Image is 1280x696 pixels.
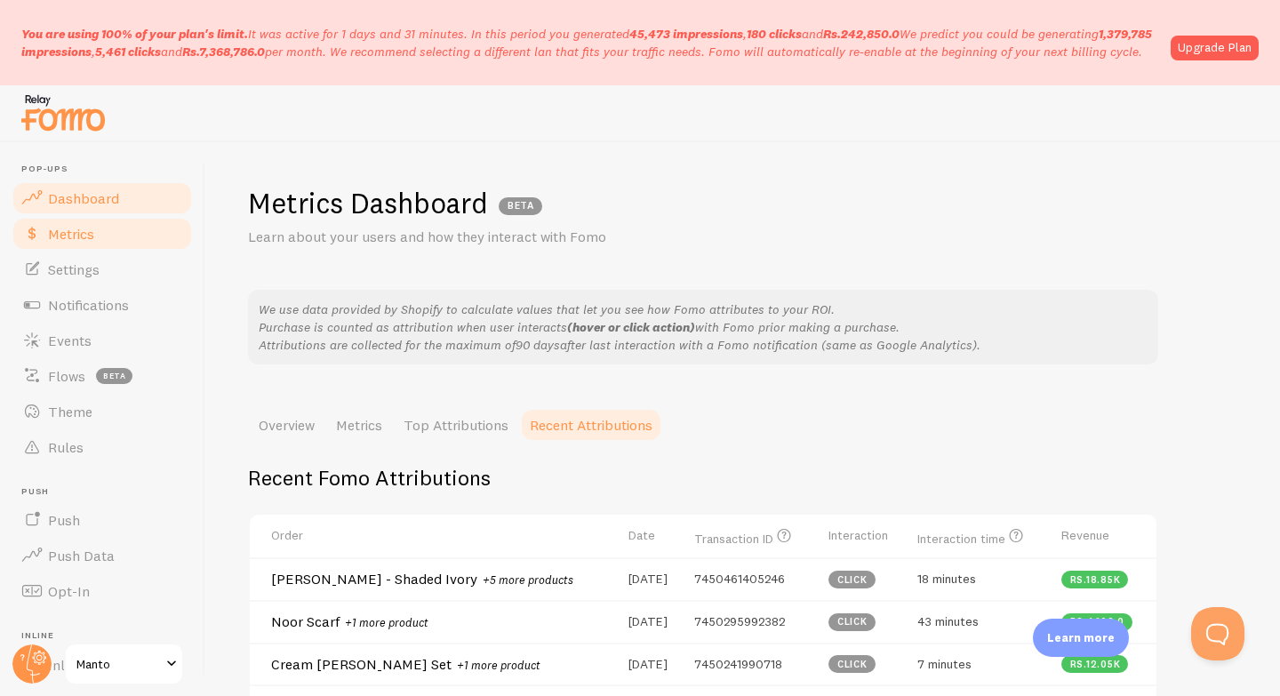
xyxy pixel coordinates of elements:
[11,502,194,538] a: Push
[11,429,194,465] a: Rules
[325,407,393,443] a: Metrics
[76,653,161,675] span: Manto
[747,26,802,42] b: 180 clicks
[694,571,785,587] span: 7450461405246
[48,582,90,600] span: Opt-In
[64,643,184,685] a: Manto
[907,515,1051,558] th: Interaction time
[1051,515,1156,558] th: Revenue
[11,252,194,287] a: Settings
[11,323,194,358] a: Events
[694,613,785,629] span: 7450295992382
[11,287,194,323] a: Notifications
[818,515,907,558] th: Interaction
[21,486,194,498] span: Push
[823,26,900,42] b: Rs.242,850.0
[837,575,868,585] span: click
[21,26,248,42] span: You are using 100% of your plan's limit.
[629,26,900,42] span: , and
[48,511,80,529] span: Push
[48,189,119,207] span: Dashboard
[1047,629,1115,646] p: Learn more
[271,570,591,589] h4: [PERSON_NAME] - Shaded Ivory
[694,656,782,672] span: 7450241990718
[457,658,540,672] small: +1 more product
[96,368,132,384] span: beta
[248,227,675,247] p: Learn about your users and how they interact with Fomo
[11,358,194,394] a: Flows beta
[21,25,1160,60] p: It was active for 1 days and 31 minutes. In this period you generated We predict you could be gen...
[48,260,100,278] span: Settings
[182,44,265,60] b: Rs.7,368,786.0
[19,90,108,135] img: fomo-relay-logo-orange.svg
[618,600,684,643] td: [DATE]
[48,332,92,349] span: Events
[95,44,161,60] b: 5,461 clicks
[684,515,818,558] th: Transaction ID
[1070,660,1121,669] span: Rs.12.05k
[1171,36,1259,60] a: Upgrade Plan
[1191,607,1244,660] iframe: Help Scout Beacon - Open
[1070,575,1121,585] span: Rs.18.85k
[629,26,743,42] b: 45,473 impressions
[48,296,129,314] span: Notifications
[483,572,573,587] small: +5 more products
[250,515,618,558] th: Order
[48,225,94,243] span: Metrics
[499,197,542,215] span: BETA
[271,612,591,632] h4: Noor Scarf
[11,573,194,609] a: Opt-In
[21,630,194,642] span: Inline
[519,407,663,443] a: Recent Attributions
[248,464,1158,492] h2: Recent Fomo Attributions
[21,164,194,175] span: Pop-ups
[248,185,488,221] h1: Metrics Dashboard
[259,300,1148,354] p: We use data provided by Shopify to calculate values that let you see how Fomo attributes to your ...
[11,216,194,252] a: Metrics
[48,367,85,385] span: Flows
[837,660,868,669] span: click
[11,180,194,216] a: Dashboard
[48,547,115,564] span: Push Data
[248,407,325,443] a: Overview
[917,613,979,629] span: 43 minutes
[1070,617,1125,627] span: Rs.4,100.0
[516,337,560,353] em: 90 days
[48,403,92,420] span: Theme
[837,617,868,627] span: click
[48,438,84,456] span: Rules
[618,643,684,685] td: [DATE]
[567,319,695,335] b: (hover or click action)
[1033,619,1129,657] div: Learn more
[271,655,591,675] h4: Cream [PERSON_NAME] Set
[393,407,519,443] a: Top Attributions
[345,615,428,629] small: +1 more product
[11,394,194,429] a: Theme
[618,557,684,600] td: [DATE]
[917,571,976,587] span: 18 minutes
[618,515,684,558] th: Date
[917,656,972,672] span: 7 minutes
[11,538,194,573] a: Push Data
